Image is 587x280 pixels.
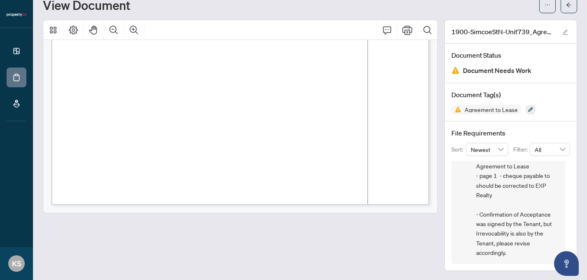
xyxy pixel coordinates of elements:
span: KS [12,258,21,269]
button: Open asap [554,251,579,276]
span: Document Needs Work [463,65,531,76]
span: 1900-SimcoeStN-Unit739_Agreement-to-Lease.pdf [451,27,554,37]
h4: Document Status [451,50,570,60]
h4: File Requirements [451,128,570,138]
p: Filter: [513,145,530,154]
img: logo [7,12,26,17]
span: Newest [471,143,504,156]
span: Agreement to Lease [461,107,521,112]
img: Document Status [451,66,460,75]
img: Status Icon [451,105,461,114]
span: ellipsis [545,2,550,8]
span: All [535,143,565,156]
p: Sort: [451,145,466,154]
span: edit [562,29,568,35]
h4: Document Tag(s) [451,90,570,100]
span: arrow-left [566,2,572,8]
span: Agreement to Lease - page 1 - cheque payable to should be corrected to EXP Realty - Confirmation ... [476,161,559,258]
